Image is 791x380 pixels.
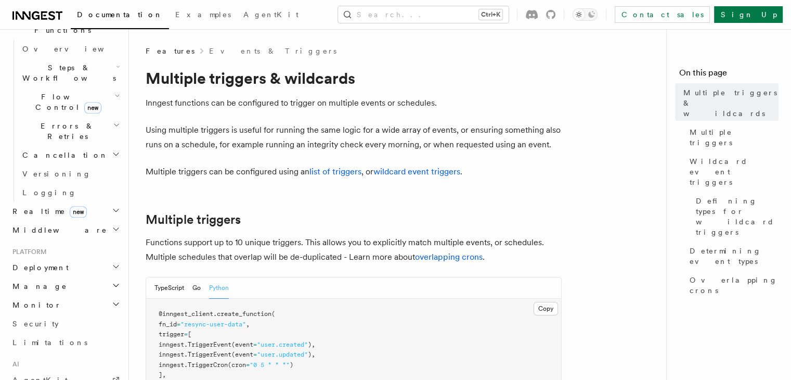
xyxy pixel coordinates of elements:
button: Realtimenew [8,202,122,221]
a: Documentation [71,3,169,29]
span: create_function [217,310,271,318]
span: Logging [22,188,76,197]
span: Examples [175,10,231,19]
span: = [253,341,257,348]
p: Functions support up to 10 unique triggers. This allows you to explicitly match multiple events, ... [146,235,562,264]
a: Logging [18,183,122,202]
span: inngest. [159,361,188,369]
span: Overlapping crons [690,275,779,296]
span: Manage [8,281,67,292]
span: Determining event types [690,246,779,267]
button: Toggle dark mode [573,8,598,21]
span: Errors & Retries [18,121,113,142]
button: Middleware [8,221,122,239]
a: wildcard event triggers [373,167,460,176]
span: ) [290,361,293,369]
a: Defining types for wildcard triggers [692,192,779,242]
span: TriggerEvent [188,351,231,358]
span: AgentKit [243,10,299,19]
a: Multiple triggers [146,212,241,227]
span: fn_id [159,321,177,328]
button: Errors & Retries [18,117,122,146]
span: (event [231,351,253,358]
span: Security [12,320,59,328]
a: Events & Triggers [209,46,336,56]
span: new [70,206,87,218]
span: Steps & Workflows [18,62,116,83]
span: Multiple triggers [690,127,779,148]
button: TypeScript [154,277,184,299]
span: [ [188,331,191,338]
span: ), [308,341,315,348]
span: Realtime [8,206,87,217]
span: ], [159,371,166,378]
span: = [177,321,180,328]
a: Security [8,314,122,333]
a: Overlapping crons [685,271,779,300]
span: Monitor [8,300,61,310]
span: "user.updated" [257,351,308,358]
button: Cancellation [18,146,122,164]
span: Versioning [22,170,91,178]
span: Deployment [8,262,69,273]
span: = [253,351,257,358]
span: Middleware [8,225,107,235]
span: TriggerEvent [188,341,231,348]
button: Monitor [8,296,122,314]
span: AI [8,360,19,369]
a: Contact sales [615,6,710,23]
a: list of triggers [309,167,361,176]
span: . [213,310,217,318]
a: Overview [18,40,122,58]
span: Cancellation [18,150,108,160]
span: = [184,331,188,338]
span: (event [231,341,253,348]
span: , [246,321,250,328]
span: @inngest_client [159,310,213,318]
a: Examples [169,3,237,28]
button: Deployment [8,258,122,277]
a: AgentKit [237,3,305,28]
a: Limitations [8,333,122,352]
button: Flow Controlnew [18,87,122,117]
button: Manage [8,277,122,296]
p: Using multiple triggers is useful for running the same logic for a wide array of events, or ensur... [146,123,562,152]
a: overlapping crons [415,252,483,262]
span: ( [271,310,275,318]
span: trigger [159,331,184,338]
span: "user.created" [257,341,308,348]
button: Search...Ctrl+K [338,6,509,23]
button: Python [209,277,229,299]
span: inngest. [159,351,188,358]
span: Overview [22,45,129,53]
span: Multiple triggers & wildcards [683,87,779,119]
kbd: Ctrl+K [479,9,502,20]
a: Versioning [18,164,122,183]
a: Determining event types [685,242,779,271]
a: Multiple triggers & wildcards [679,83,779,123]
span: = [246,361,250,369]
button: Copy [534,302,558,315]
span: TriggerCron [188,361,228,369]
a: Sign Up [714,6,783,23]
h1: Multiple triggers & wildcards [146,69,562,87]
span: Wildcard event triggers [690,156,779,187]
p: Multiple triggers can be configured using an , or . [146,164,562,179]
div: Inngest Functions [8,40,122,202]
span: Features [146,46,194,56]
span: (cron [228,361,246,369]
span: inngest. [159,341,188,348]
h4: On this page [679,67,779,83]
span: ), [308,351,315,358]
button: Go [192,277,201,299]
p: Inngest functions can be configured to trigger on multiple events or schedules. [146,96,562,110]
a: Multiple triggers [685,123,779,152]
span: Limitations [12,338,87,347]
span: Defining types for wildcard triggers [696,196,779,237]
span: Documentation [77,10,163,19]
span: "resync-user-data" [180,321,246,328]
button: Steps & Workflows [18,58,122,87]
span: Platform [8,248,47,256]
span: new [84,102,101,113]
span: Flow Control [18,92,114,112]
